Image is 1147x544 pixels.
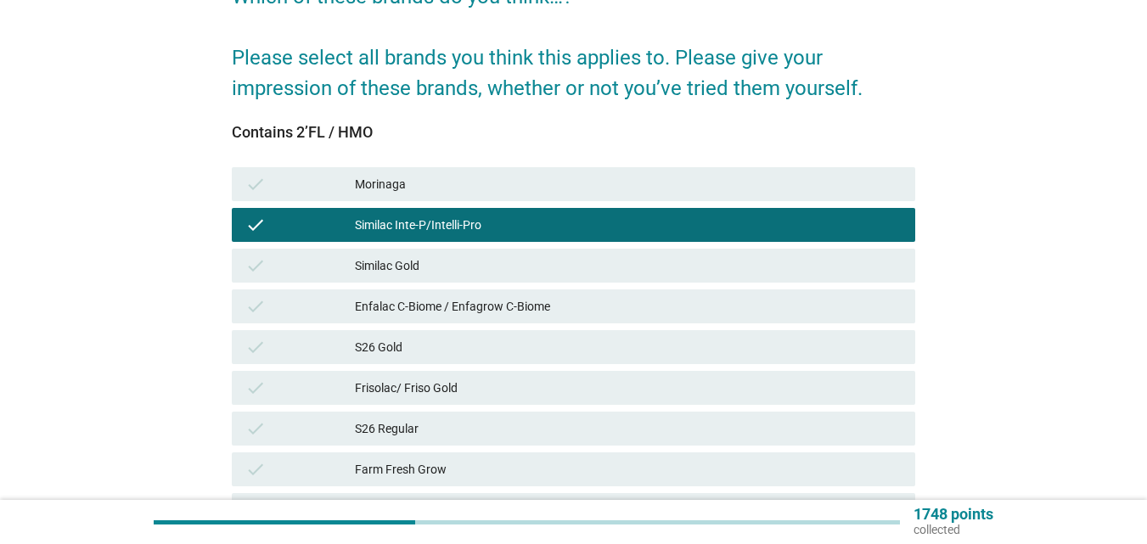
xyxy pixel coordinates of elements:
div: S26 Gold [355,337,902,357]
i: check [245,255,266,276]
i: check [245,174,266,194]
div: S26 Regular [355,418,902,439]
i: check [245,337,266,357]
div: Contains 2’FL / HMO [232,121,915,143]
div: Similac Inte-P/Intelli-Pro [355,215,902,235]
i: check [245,296,266,317]
div: Frisolac/ Friso Gold [355,378,902,398]
div: Farm Fresh Grow [355,459,902,480]
i: check [245,378,266,398]
div: Similac Gold [355,255,902,276]
p: 1748 points [914,507,993,522]
div: Enfalac C-Biome / Enfagrow C-Biome [355,296,902,317]
div: Morinaga [355,174,902,194]
i: check [245,459,266,480]
i: check [245,215,266,235]
p: collected [914,522,993,537]
i: check [245,418,266,439]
